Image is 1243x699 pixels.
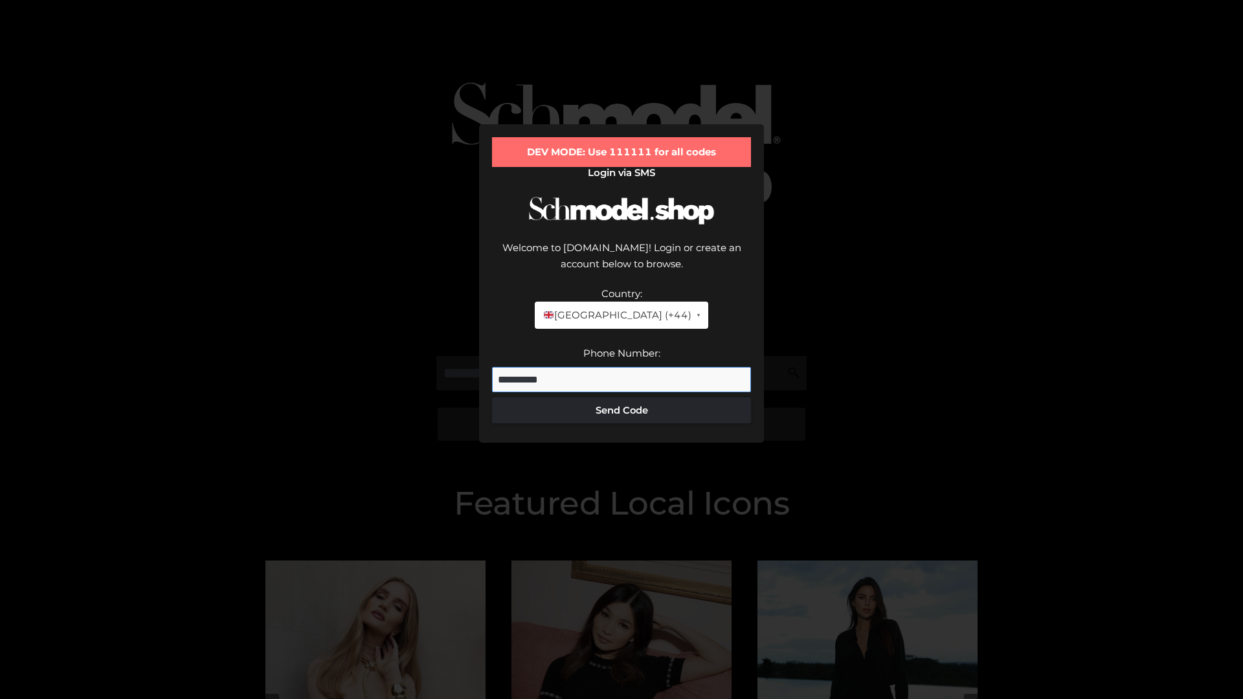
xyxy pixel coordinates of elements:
[583,347,660,359] label: Phone Number:
[492,239,751,285] div: Welcome to [DOMAIN_NAME]! Login or create an account below to browse.
[492,397,751,423] button: Send Code
[524,185,719,236] img: Schmodel Logo
[492,137,751,167] div: DEV MODE: Use 111111 for all codes
[544,310,554,320] img: 🇬🇧
[543,307,691,324] span: [GEOGRAPHIC_DATA] (+44)
[492,167,751,179] h2: Login via SMS
[601,287,642,300] label: Country:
